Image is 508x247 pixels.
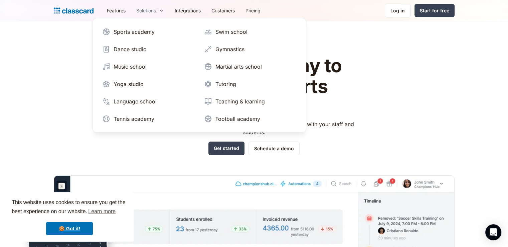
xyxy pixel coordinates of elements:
[215,28,247,36] div: Swim school
[385,4,410,17] a: Log in
[485,224,501,240] div: Open Intercom Messenger
[420,7,449,14] div: Start for free
[100,43,197,56] a: Dance studio
[215,115,260,123] div: Football academy
[114,97,157,105] div: Language school
[100,77,197,91] a: Yoga studio
[93,18,306,133] nav: Solutions
[215,63,262,71] div: Martial arts school
[248,142,300,155] a: Schedule a demo
[201,112,299,126] a: Football academy
[390,7,405,14] div: Log in
[215,97,265,105] div: Teaching & learning
[136,7,156,14] div: Solutions
[114,80,144,88] div: Yoga studio
[12,198,127,217] span: This website uses cookies to ensure you get the best experience on our website.
[201,43,299,56] a: Gymnastics
[46,222,93,235] a: dismiss cookie message
[215,80,236,88] div: Tutoring
[100,60,197,73] a: Music school
[100,112,197,126] a: Tennis academy
[5,192,134,242] div: cookieconsent
[201,77,299,91] a: Tutoring
[169,3,206,18] a: Integrations
[114,28,155,36] div: Sports academy
[100,95,197,108] a: Language school
[414,4,455,17] a: Start for free
[54,6,94,15] a: Logo
[100,25,197,38] a: Sports academy
[201,25,299,38] a: Swim school
[87,207,117,217] a: learn more about cookies
[206,3,240,18] a: Customers
[201,60,299,73] a: Martial arts school
[208,142,244,155] a: Get started
[102,3,131,18] a: Features
[131,3,169,18] div: Solutions
[201,95,299,108] a: Teaching & learning
[215,45,244,53] div: Gymnastics
[114,63,147,71] div: Music school
[240,3,266,18] a: Pricing
[114,45,147,53] div: Dance studio
[114,115,154,123] div: Tennis academy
